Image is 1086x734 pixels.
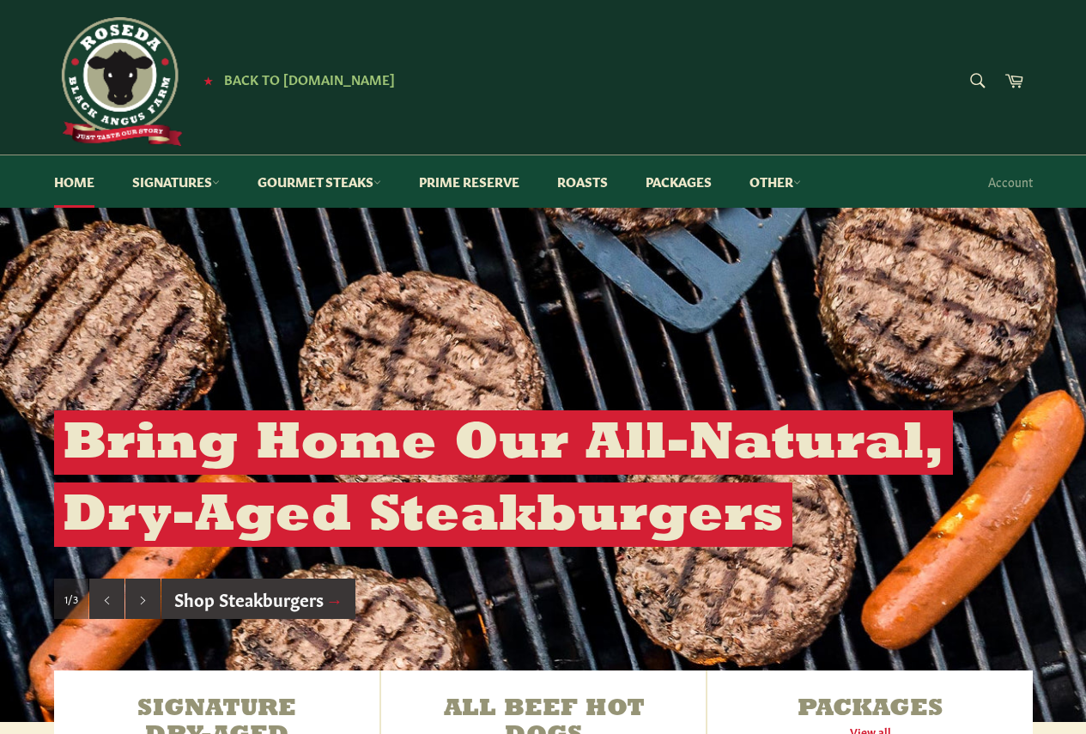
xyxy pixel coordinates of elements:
a: Roasts [540,155,625,208]
a: Home [37,155,112,208]
h2: Bring Home Our All-Natural, Dry-Aged Steakburgers [54,410,953,547]
a: Other [732,155,818,208]
img: Roseda Beef [54,17,183,146]
button: Next slide [125,579,161,620]
span: Back to [DOMAIN_NAME] [224,70,395,88]
a: Account [980,156,1041,207]
a: Signatures [115,155,237,208]
a: ★ Back to [DOMAIN_NAME] [195,73,395,87]
div: Slide 1, current [54,579,88,620]
a: Packages [628,155,729,208]
a: Gourmet Steaks [240,155,398,208]
a: Shop Steakburgers [161,579,356,620]
span: ★ [203,73,213,87]
span: → [326,586,343,610]
button: Previous slide [89,579,124,620]
span: 1/3 [64,591,78,606]
a: Prime Reserve [402,155,537,208]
